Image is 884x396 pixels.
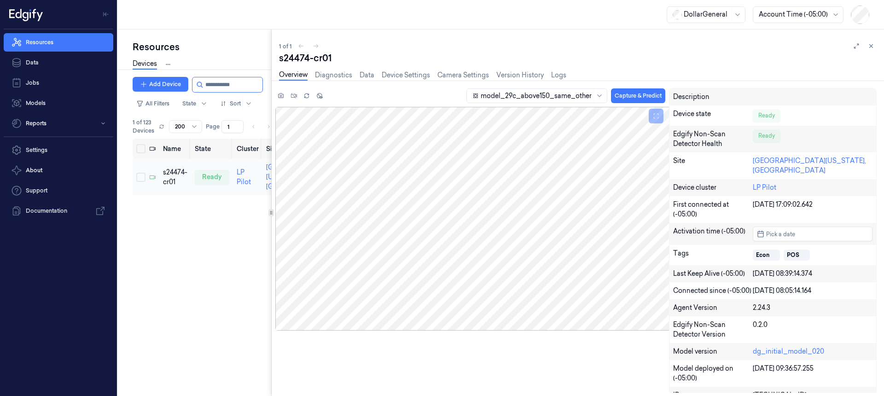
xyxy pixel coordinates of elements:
[4,202,113,220] a: Documentation
[4,181,113,200] a: Support
[99,7,113,22] button: Toggle Navigation
[4,74,113,92] a: Jobs
[4,53,113,72] a: Data
[4,161,113,180] button: About
[4,114,113,133] button: Reports
[4,94,113,112] a: Models
[4,33,113,52] a: Resources
[4,141,113,159] a: Settings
